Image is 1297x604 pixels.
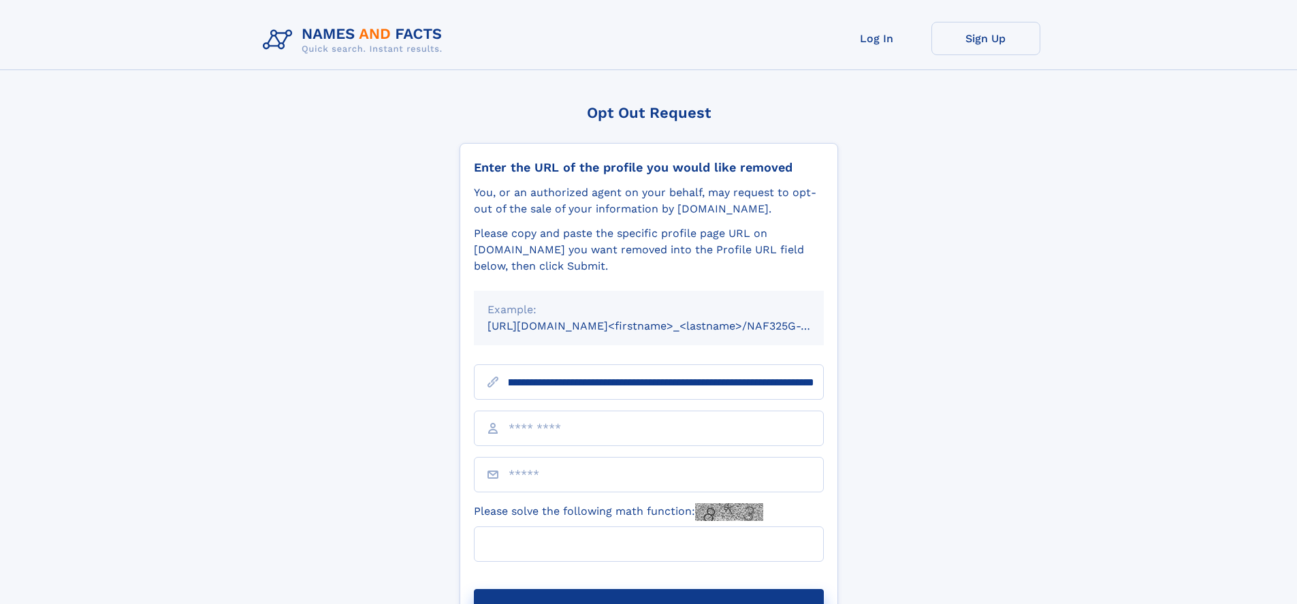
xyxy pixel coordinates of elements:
[257,22,453,59] img: Logo Names and Facts
[487,319,850,332] small: [URL][DOMAIN_NAME]<firstname>_<lastname>/NAF325G-xxxxxxxx
[474,160,824,175] div: Enter the URL of the profile you would like removed
[931,22,1040,55] a: Sign Up
[822,22,931,55] a: Log In
[487,302,810,318] div: Example:
[474,185,824,217] div: You, or an authorized agent on your behalf, may request to opt-out of the sale of your informatio...
[460,104,838,121] div: Opt Out Request
[474,503,763,521] label: Please solve the following math function:
[474,225,824,274] div: Please copy and paste the specific profile page URL on [DOMAIN_NAME] you want removed into the Pr...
